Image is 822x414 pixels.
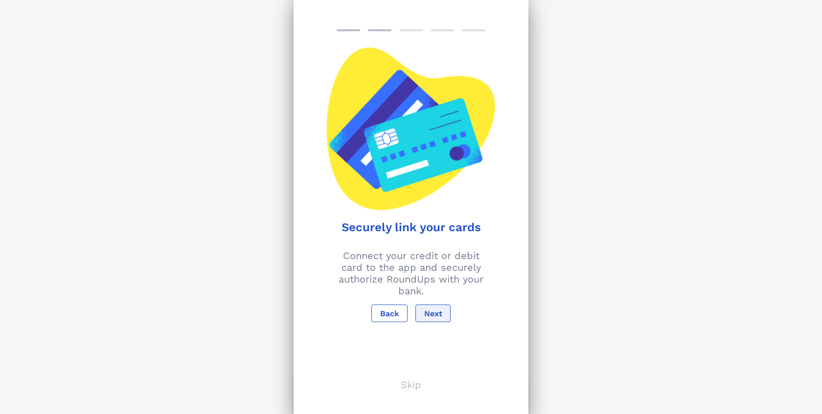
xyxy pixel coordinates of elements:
p: Skip [401,379,421,391]
h1: Securely link your cards [307,220,515,234]
button: Back [371,305,408,322]
span: Back [380,309,399,318]
button: Next [415,305,451,322]
p: Connect your credit or debit card to the app and securely authorize RoundUps with your bank. [299,250,523,297]
span: Next [424,309,442,318]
